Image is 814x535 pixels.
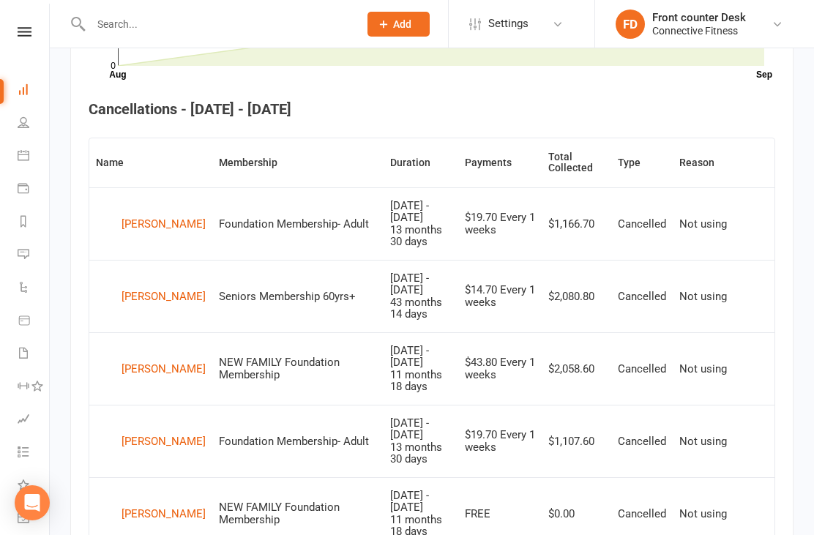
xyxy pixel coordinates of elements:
[96,285,206,307] a: [PERSON_NAME]
[122,358,206,380] div: [PERSON_NAME]
[673,332,774,405] td: Not using
[96,213,206,235] a: [PERSON_NAME]
[18,305,51,338] a: Product Sales
[673,405,774,477] td: Not using
[122,285,206,307] div: [PERSON_NAME]
[89,138,212,187] th: Name
[96,358,206,380] a: [PERSON_NAME]
[96,430,206,452] a: [PERSON_NAME]
[96,503,206,525] a: [PERSON_NAME]
[611,332,673,405] td: Cancelled
[616,10,645,39] div: FD
[122,213,206,235] div: [PERSON_NAME]
[465,356,535,381] div: $43.80 Every 1 weeks
[384,138,458,187] th: Duration
[384,260,458,332] td: [DATE] - [DATE]
[212,405,384,477] td: Foundation Membership- Adult
[212,138,384,187] th: Membership
[652,24,746,37] div: Connective Fitness
[673,260,774,332] td: Not using
[611,187,673,260] td: Cancelled
[212,260,384,332] td: Seniors Membership 60yrs+
[86,14,348,34] input: Search...
[18,141,51,173] a: Calendar
[673,138,774,187] th: Reason
[542,187,611,260] td: $1,166.70
[18,404,51,437] a: Assessments
[465,284,535,308] div: $14.70 Every 1 weeks
[465,508,535,520] div: FREE
[212,332,384,405] td: NEW FAMILY Foundation Membership
[542,332,611,405] td: $2,058.60
[122,503,206,525] div: [PERSON_NAME]
[384,332,458,405] td: [DATE] - [DATE]
[542,260,611,332] td: $2,080.80
[465,212,535,236] div: $19.70 Every 1 weeks
[367,12,430,37] button: Add
[390,296,452,321] div: 43 months 14 days
[611,405,673,477] td: Cancelled
[652,11,746,24] div: Front counter Desk
[384,187,458,260] td: [DATE] - [DATE]
[390,369,452,393] div: 11 months 18 days
[89,101,775,117] h4: Cancellations - [DATE] - [DATE]
[390,224,452,248] div: 13 months 30 days
[393,18,411,30] span: Add
[122,430,206,452] div: [PERSON_NAME]
[390,441,452,465] div: 13 months 30 days
[18,108,51,141] a: People
[18,470,51,503] a: What's New
[18,173,51,206] a: Payments
[542,405,611,477] td: $1,107.60
[384,405,458,477] td: [DATE] - [DATE]
[488,7,529,40] span: Settings
[673,187,774,260] td: Not using
[18,75,51,108] a: Dashboard
[542,138,611,187] th: Total Collected
[611,138,673,187] th: Type
[611,260,673,332] td: Cancelled
[458,138,542,187] th: Payments
[212,187,384,260] td: Foundation Membership- Adult
[18,206,51,239] a: Reports
[465,429,535,453] div: $19.70 Every 1 weeks
[15,485,50,520] div: Open Intercom Messenger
